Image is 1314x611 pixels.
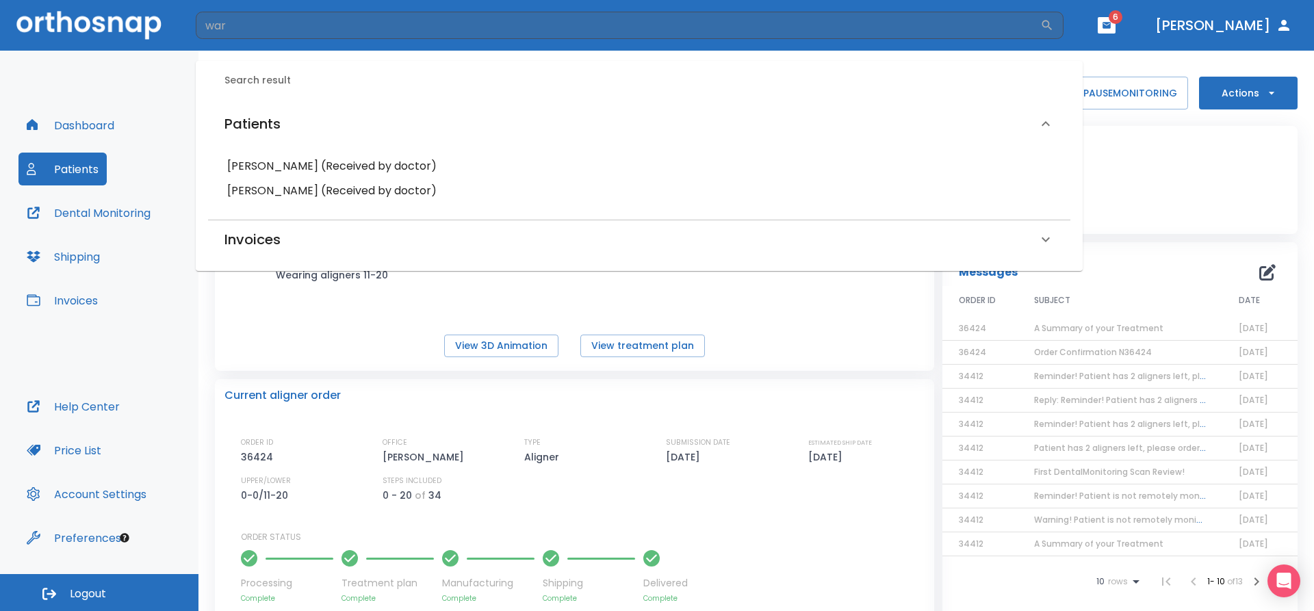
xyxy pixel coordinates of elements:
div: Invoices [208,220,1070,259]
span: 34412 [959,370,983,382]
span: A Summary of your Treatment [1034,538,1163,549]
span: A Summary of your Treatment [1034,322,1163,334]
h6: [PERSON_NAME] (Received by doctor) [227,181,1051,200]
p: Delivered [643,576,688,590]
span: 34412 [959,538,983,549]
button: Help Center [18,390,128,423]
img: Orthosnap [16,11,162,39]
p: ORDER ID [241,437,273,449]
p: OFFICE [383,437,407,449]
p: SUBMISSION DATE [666,437,730,449]
button: Invoices [18,284,106,317]
h6: Invoices [224,229,281,250]
span: Order Confirmation N36424 [1034,346,1152,358]
p: Complete [342,593,434,603]
p: 36424 [241,449,278,465]
div: Patients [208,99,1070,148]
span: rows [1105,577,1128,586]
p: Treatment plan [342,576,434,590]
p: Manufacturing [442,576,534,590]
h6: Patients [224,113,281,135]
span: Logout [70,586,106,601]
span: 34412 [959,514,983,525]
span: 36424 [959,346,986,358]
span: Reply: Reminder! Patient has 2 aligners left, please order next set! [1034,394,1312,406]
button: Shipping [18,240,108,273]
span: 34412 [959,466,983,478]
p: 0 - 20 [383,487,412,504]
p: [PERSON_NAME] [383,449,469,465]
p: Complete [643,593,688,603]
span: 34412 [959,418,983,430]
p: Processing [241,576,333,590]
a: Have you fit these aligners? [956,194,1284,207]
span: [DATE] [1239,442,1268,454]
input: Search by Patient Name or Case # [196,12,1040,39]
span: 10 [1096,577,1105,586]
button: Actions [1199,77,1298,109]
span: 6 [1109,10,1122,24]
button: [PERSON_NAME] [1150,13,1298,38]
button: Preferences [18,521,129,554]
span: ORDER ID [959,294,996,307]
p: ORDER STATUS [241,531,925,543]
button: Dashboard [18,109,123,142]
p: Upcoming [956,140,1284,156]
span: 34412 [959,490,983,502]
p: Current aligner order [224,387,341,404]
span: [DATE] [1239,370,1268,382]
span: 36424 [959,322,986,334]
span: [DATE] [1239,418,1268,430]
span: 1 - 10 [1207,575,1227,587]
span: [DATE] [1239,538,1268,549]
h6: [PERSON_NAME] (Received by doctor) [227,157,1051,176]
p: Wearing aligners 11-20 [276,267,399,283]
p: Messages [959,264,1018,281]
span: [DATE] [1239,490,1268,502]
span: [DATE] [1239,322,1268,334]
button: Price List [18,434,109,467]
span: [DATE] [1239,514,1268,525]
button: View 3D Animation [444,335,558,357]
span: of 13 [1227,575,1243,587]
p: [DATE] [666,449,705,465]
p: STEPS INCLUDED [383,475,441,487]
p: Complete [543,593,635,603]
span: Reminder! Patient is not remotely monitored [1034,490,1225,502]
span: DATE [1239,294,1260,307]
button: Patients [18,153,107,185]
span: 34412 [959,442,983,454]
p: 0-0/11-20 [241,487,293,504]
p: Shipping [543,576,635,590]
span: 34412 [959,394,983,406]
span: Warning! Patient is not remotely monitored [1034,514,1220,525]
span: SUBJECT [1034,294,1070,307]
h6: Search result [224,73,1070,88]
span: First DentalMonitoring Scan Review! [1034,466,1185,478]
span: Reminder! Patient has 2 aligners left, please order next set! [1034,370,1285,382]
div: Open Intercom Messenger [1267,564,1300,597]
button: View treatment plan [580,335,705,357]
p: [DATE] [808,449,847,465]
p: Complete [442,593,534,603]
p: 34 [428,487,441,504]
p: of [415,487,426,504]
button: Dental Monitoring [18,196,159,229]
span: Reminder! Patient has 2 aligners left, please order next set! [1034,418,1285,430]
div: Tooltip anchor [118,532,131,544]
span: Patient has 2 aligners left, please order next set! [1034,442,1240,454]
p: Aligner [524,449,564,465]
button: PAUSEMONITORING [1072,77,1188,109]
button: Account Settings [18,478,155,510]
span: [DATE] [1239,346,1268,358]
span: [DATE] [1239,394,1268,406]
